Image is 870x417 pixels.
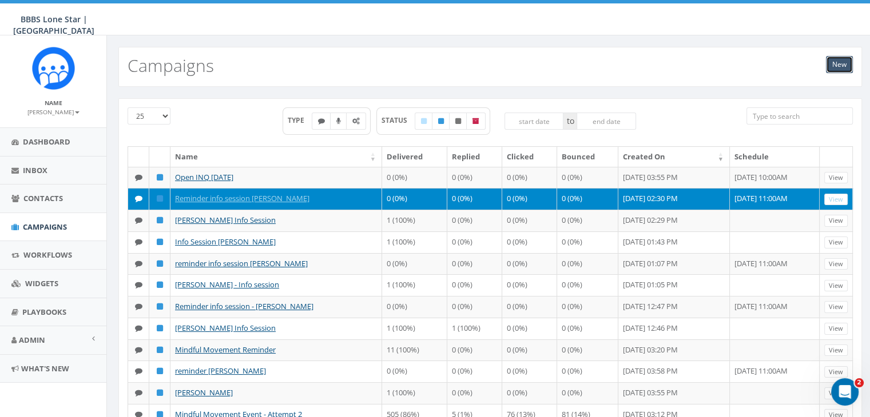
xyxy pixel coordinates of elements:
[382,210,447,231] td: 1 (100%)
[502,167,557,189] td: 0 (0%)
[502,318,557,339] td: 0 (0%)
[382,339,447,361] td: 11 (100%)
[382,188,447,210] td: 0 (0%)
[382,274,447,296] td: 1 (100%)
[824,280,848,292] a: View
[449,113,467,130] label: Unpublished
[618,296,730,318] td: [DATE] 12:47 PM
[157,346,163,354] i: Published
[618,253,730,275] td: [DATE] 01:07 PM
[618,318,730,339] td: [DATE] 12:46 PM
[824,344,848,356] a: View
[157,303,163,310] i: Published
[45,99,62,107] small: Name
[447,210,502,231] td: 0 (0%)
[23,250,72,260] span: Workflows
[831,378,859,406] iframe: Intercom live chat
[288,115,312,125] span: TYPE
[502,253,557,275] td: 0 (0%)
[157,367,163,375] i: Published
[135,260,142,267] i: Text SMS
[447,318,502,339] td: 1 (100%)
[135,346,142,354] i: Text SMS
[447,382,502,404] td: 0 (0%)
[27,108,80,116] small: [PERSON_NAME]
[618,360,730,382] td: [DATE] 03:58 PM
[824,236,848,248] a: View
[157,238,163,246] i: Published
[175,172,233,182] a: Open INQ [DATE]
[557,274,618,296] td: 0 (0%)
[175,279,279,290] a: [PERSON_NAME] - Info session
[135,238,142,246] i: Text SMS
[618,231,730,253] td: [DATE] 01:43 PM
[730,188,820,210] td: [DATE] 11:00AM
[382,382,447,404] td: 1 (100%)
[577,113,636,130] input: end date
[466,113,486,130] label: Archived
[318,118,325,125] i: Text SMS
[135,174,142,181] i: Text SMS
[447,339,502,361] td: 0 (0%)
[557,318,618,339] td: 0 (0%)
[157,174,163,181] i: Published
[618,210,730,231] td: [DATE] 02:29 PM
[730,296,820,318] td: [DATE] 11:00AM
[447,274,502,296] td: 0 (0%)
[447,231,502,253] td: 0 (0%)
[330,113,347,130] label: Ringless Voice Mail
[557,231,618,253] td: 0 (0%)
[447,253,502,275] td: 0 (0%)
[336,118,341,125] i: Ringless Voice Mail
[502,231,557,253] td: 0 (0%)
[746,107,853,125] input: Type to search
[447,147,502,167] th: Replied
[618,382,730,404] td: [DATE] 03:55 PM
[346,113,366,130] label: Automated Message
[128,56,214,75] h2: Campaigns
[502,382,557,404] td: 0 (0%)
[502,210,557,231] td: 0 (0%)
[23,222,67,232] span: Campaigns
[157,281,163,288] i: Published
[382,231,447,253] td: 1 (100%)
[618,339,730,361] td: [DATE] 03:20 PM
[13,14,94,36] span: BBBS Lone Star | [GEOGRAPHIC_DATA]
[557,210,618,231] td: 0 (0%)
[157,324,163,332] i: Published
[824,215,848,227] a: View
[557,147,618,167] th: Bounced
[312,113,331,130] label: Text SMS
[618,167,730,189] td: [DATE] 03:55 PM
[824,366,848,378] a: View
[563,113,577,130] span: to
[415,113,433,130] label: Draft
[557,253,618,275] td: 0 (0%)
[25,278,58,288] span: Widgets
[135,324,142,332] i: Text SMS
[557,382,618,404] td: 0 (0%)
[824,258,848,270] a: View
[19,335,45,345] span: Admin
[382,253,447,275] td: 0 (0%)
[175,215,276,225] a: [PERSON_NAME] Info Session
[21,363,69,374] span: What's New
[824,301,848,313] a: View
[502,274,557,296] td: 0 (0%)
[135,216,142,224] i: Text SMS
[824,172,848,184] a: View
[175,236,276,247] a: Info Session [PERSON_NAME]
[730,360,820,382] td: [DATE] 11:00AM
[382,318,447,339] td: 1 (100%)
[135,367,142,375] i: Text SMS
[382,147,447,167] th: Delivered
[170,147,382,167] th: Name: activate to sort column ascending
[135,389,142,396] i: Text SMS
[502,339,557,361] td: 0 (0%)
[502,147,557,167] th: Clicked
[824,194,848,206] a: View
[23,193,63,203] span: Contacts
[23,137,70,147] span: Dashboard
[502,296,557,318] td: 0 (0%)
[447,167,502,189] td: 0 (0%)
